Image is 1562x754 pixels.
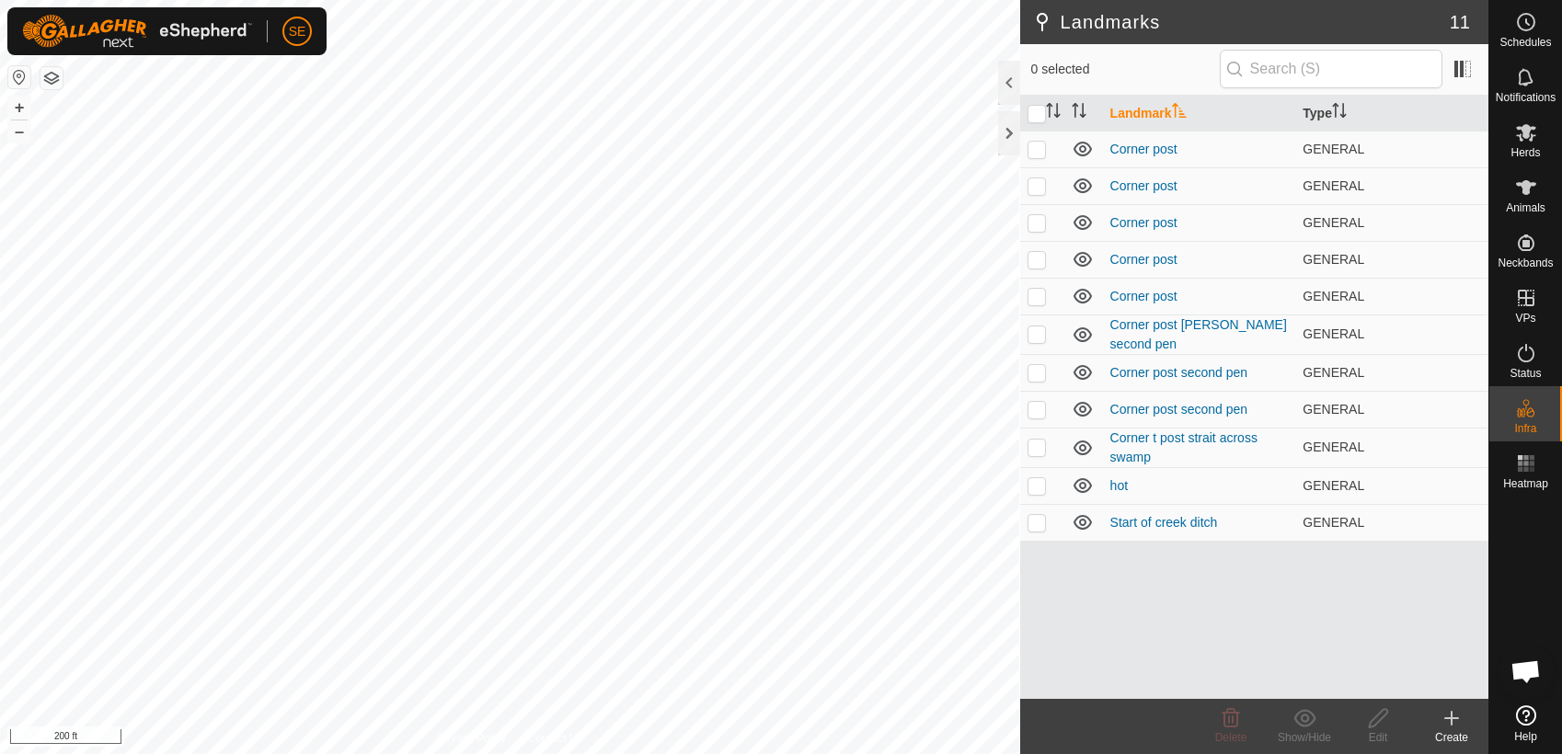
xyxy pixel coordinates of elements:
span: GENERAL [1303,365,1364,380]
p-sorticon: Activate to sort [1332,106,1347,120]
a: Corner post [1110,178,1177,193]
button: + [8,97,30,119]
button: – [8,120,30,143]
p-sorticon: Activate to sort [1072,106,1086,120]
a: Corner post second pen [1110,365,1247,380]
span: Notifications [1496,92,1556,103]
a: Corner post [1110,252,1177,267]
div: Open chat [1499,644,1554,699]
div: Create [1415,729,1488,746]
span: Delete [1215,731,1247,744]
img: Gallagher Logo [22,15,252,48]
span: Help [1514,731,1537,742]
span: Neckbands [1498,257,1553,268]
span: GENERAL [1303,215,1364,230]
span: Schedules [1499,37,1551,48]
span: Infra [1514,423,1536,434]
span: 0 selected [1031,60,1220,79]
a: Privacy Policy [437,730,506,747]
span: GENERAL [1303,142,1364,156]
span: GENERAL [1303,440,1364,454]
span: 11 [1450,8,1470,36]
span: Herds [1510,147,1540,158]
span: Status [1510,368,1541,379]
a: Corner post [1110,142,1177,156]
span: GENERAL [1303,289,1364,303]
span: SE [289,22,306,41]
input: Search (S) [1220,50,1442,88]
a: Help [1489,698,1562,749]
a: Contact Us [528,730,582,747]
th: Landmark [1103,96,1296,131]
span: GENERAL [1303,326,1364,341]
a: Corner post [1110,215,1177,230]
a: Corner post second pen [1110,402,1247,417]
span: Animals [1506,202,1545,213]
p-sorticon: Activate to sort [1046,106,1061,120]
a: Corner t post strait across swamp [1110,430,1258,464]
h2: Landmarks [1031,11,1450,33]
span: VPs [1515,313,1535,324]
th: Type [1295,96,1488,131]
a: Start of creek ditch [1110,515,1218,530]
span: GENERAL [1303,402,1364,417]
span: GENERAL [1303,178,1364,193]
span: GENERAL [1303,515,1364,530]
a: Corner post [PERSON_NAME] second pen [1110,317,1287,351]
span: GENERAL [1303,478,1364,493]
a: Corner post [1110,289,1177,303]
button: Map Layers [40,67,63,89]
div: Show/Hide [1268,729,1341,746]
span: GENERAL [1303,252,1364,267]
p-sorticon: Activate to sort [1172,106,1187,120]
button: Reset Map [8,66,30,88]
div: Edit [1341,729,1415,746]
span: Heatmap [1503,478,1548,489]
a: hot [1110,478,1128,493]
